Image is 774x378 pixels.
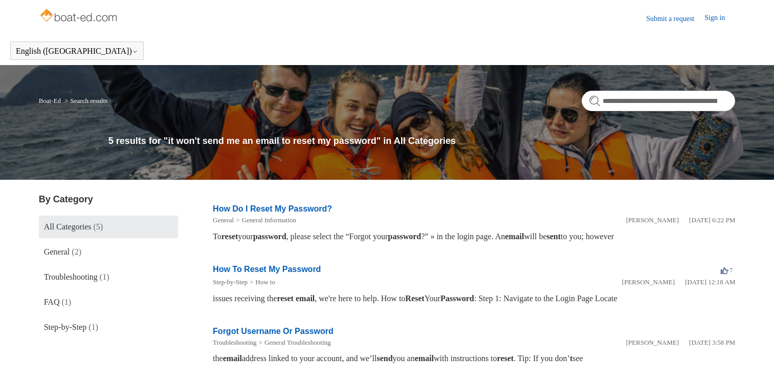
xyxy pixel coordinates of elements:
a: Sign in [704,12,735,25]
h1: 5 results for "it won't send me an email to reset my password" in All Categories [108,134,736,148]
em: reset [222,232,238,241]
a: How To Reset My Password [213,265,321,274]
span: -7 [721,266,733,274]
li: General Information [234,215,296,225]
a: General [213,216,234,224]
span: All Categories [44,222,92,231]
a: Submit a request [646,13,704,24]
em: email [415,354,434,363]
a: General Troubleshooting [264,339,331,346]
li: [PERSON_NAME] [622,277,675,287]
li: [PERSON_NAME] [626,338,679,348]
em: Reset [405,294,424,303]
li: Search results [62,97,107,104]
em: email [296,294,315,303]
a: Step-by-Step [213,278,248,286]
span: (1) [89,323,98,331]
li: Boat-Ed [39,97,63,104]
em: send [377,354,392,363]
a: Troubleshooting [213,339,256,346]
em: password [388,232,421,241]
div: To your , please select the “Forgot your ?” » in the login page. An will be to you; however [213,230,735,243]
li: General [213,215,234,225]
h3: By Category [39,193,178,206]
li: [PERSON_NAME] [626,215,679,225]
a: Boat-Ed [39,97,61,104]
time: 05/20/2025, 15:58 [689,339,735,346]
time: 01/05/2024, 18:22 [689,216,735,224]
a: General Information [242,216,296,224]
em: sent [547,232,561,241]
li: Step-by-Step [213,277,248,287]
a: How to [255,278,275,286]
a: General (2) [39,241,178,263]
em: t [570,354,572,363]
a: Step-by-Step (1) [39,316,178,339]
li: Troubleshooting [213,338,256,348]
time: 03/14/2022, 00:18 [685,278,735,286]
em: reset [277,294,294,303]
span: (1) [100,272,109,281]
em: Password [440,294,474,303]
a: Forgot Username Or Password [213,327,334,335]
a: All Categories (5) [39,216,178,238]
div: the address linked to your account, and we’ll you an with instructions to . Tip: If you don’ see [213,352,735,365]
em: email [223,354,242,363]
a: FAQ (1) [39,291,178,313]
span: (2) [72,247,81,256]
a: Troubleshooting (1) [39,266,178,288]
button: English ([GEOGRAPHIC_DATA]) [16,47,138,56]
img: Boat-Ed Help Center home page [39,6,120,27]
span: (5) [94,222,103,231]
li: General Troubleshooting [257,338,331,348]
span: Troubleshooting [44,272,98,281]
em: password [253,232,286,241]
span: General [44,247,70,256]
div: issues receiving the , we're here to help. How to Your : Step 1: Navigate to the Login Page Locate [213,292,735,305]
span: (1) [61,298,71,306]
a: How Do I Reset My Password? [213,204,332,213]
li: How to [248,277,275,287]
span: FAQ [44,298,60,306]
input: Search [582,91,735,111]
em: email [505,232,524,241]
span: Step-by-Step [44,323,87,331]
em: reset [497,354,514,363]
